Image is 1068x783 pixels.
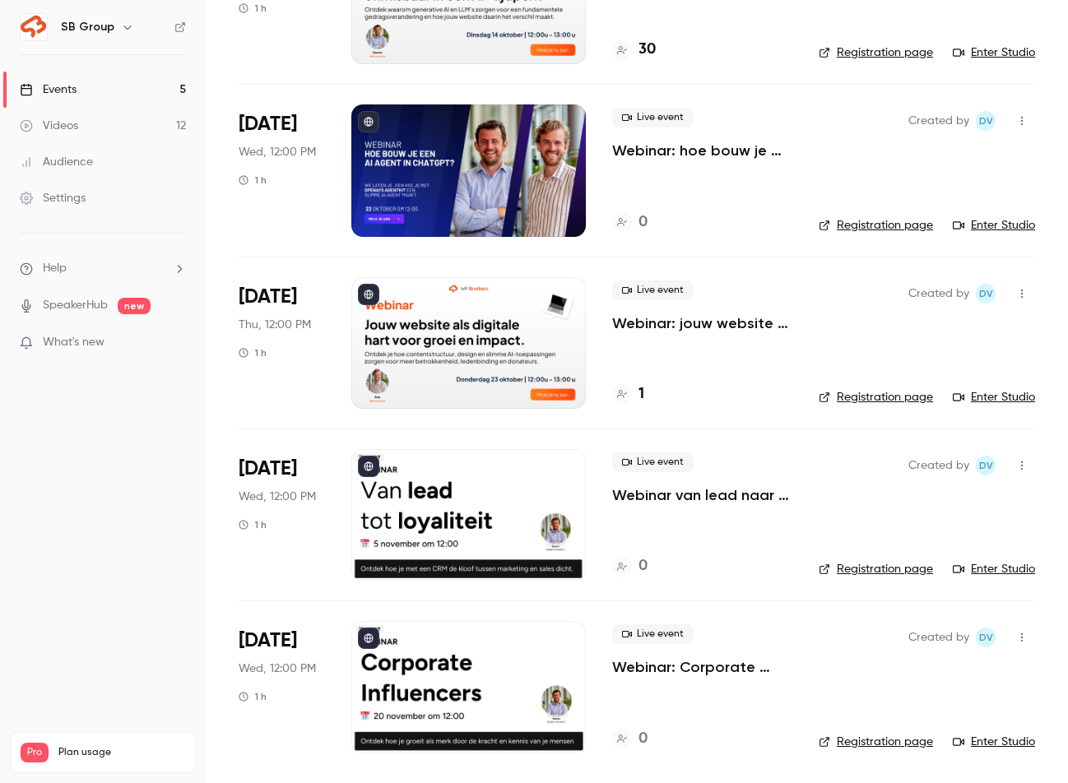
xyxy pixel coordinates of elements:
[953,561,1035,577] a: Enter Studio
[239,144,316,160] span: Wed, 12:00 PM
[908,284,969,303] span: Created by
[239,690,267,703] div: 1 h
[979,284,993,303] span: Dv
[976,111,996,131] span: Dante van der heijden
[638,39,656,61] h4: 30
[819,217,933,234] a: Registration page
[612,485,792,505] a: Webinar van lead naar loyaliteit
[908,456,969,475] span: Created by
[908,628,969,647] span: Created by
[239,317,311,333] span: Thu, 12:00 PM
[953,217,1035,234] a: Enter Studio
[953,44,1035,61] a: Enter Studio
[976,284,996,303] span: Dante van der heijden
[638,383,644,405] h4: 1
[819,561,933,577] a: Registration page
[819,44,933,61] a: Registration page
[819,389,933,405] a: Registration page
[819,734,933,750] a: Registration page
[20,190,86,206] div: Settings
[43,334,104,351] span: What's new
[239,277,325,409] div: Oct 23 Thu, 12:00 PM (Europe/Amsterdam)
[239,628,297,654] span: [DATE]
[612,383,644,405] a: 1
[612,313,792,333] a: Webinar: jouw website als digitale hart voor groei en impact
[612,211,648,234] a: 0
[43,260,67,277] span: Help
[612,108,694,127] span: Live event
[953,389,1035,405] a: Enter Studio
[239,346,267,359] div: 1 h
[612,39,656,61] a: 30
[612,452,694,472] span: Live event
[21,743,49,762] span: Pro
[612,280,694,300] span: Live event
[239,2,267,15] div: 1 h
[979,456,993,475] span: Dv
[612,657,792,677] a: Webinar: Corporate Influencers
[908,111,969,131] span: Created by
[953,734,1035,750] a: Enter Studio
[21,14,47,40] img: SB Group
[239,621,325,753] div: Nov 5 Wed, 12:00 PM (Europe/Amsterdam)
[43,297,108,314] a: SpeakerHub
[239,104,325,236] div: Oct 22 Wed, 12:00 PM (Europe/Amsterdam)
[239,284,297,310] span: [DATE]
[20,260,186,277] li: help-dropdown-opener
[239,111,297,137] span: [DATE]
[612,141,792,160] a: Webinar: hoe bouw je een AI Agent in ChatGPT?
[239,449,325,581] div: Nov 5 Wed, 12:00 PM (Europe/Amsterdam)
[638,211,648,234] h4: 0
[239,489,316,505] span: Wed, 12:00 PM
[61,19,114,35] h6: SB Group
[239,174,267,187] div: 1 h
[612,728,648,750] a: 0
[979,628,993,647] span: Dv
[239,660,316,677] span: Wed, 12:00 PM
[20,154,93,170] div: Audience
[612,555,648,577] a: 0
[20,118,78,134] div: Videos
[58,746,185,759] span: Plan usage
[118,298,151,314] span: new
[976,628,996,647] span: Dante van der heijden
[638,555,648,577] h4: 0
[20,81,77,98] div: Events
[239,518,267,531] div: 1 h
[612,624,694,644] span: Live event
[166,336,186,350] iframe: Noticeable Trigger
[976,456,996,475] span: Dante van der heijden
[638,728,648,750] h4: 0
[979,111,993,131] span: Dv
[239,456,297,482] span: [DATE]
